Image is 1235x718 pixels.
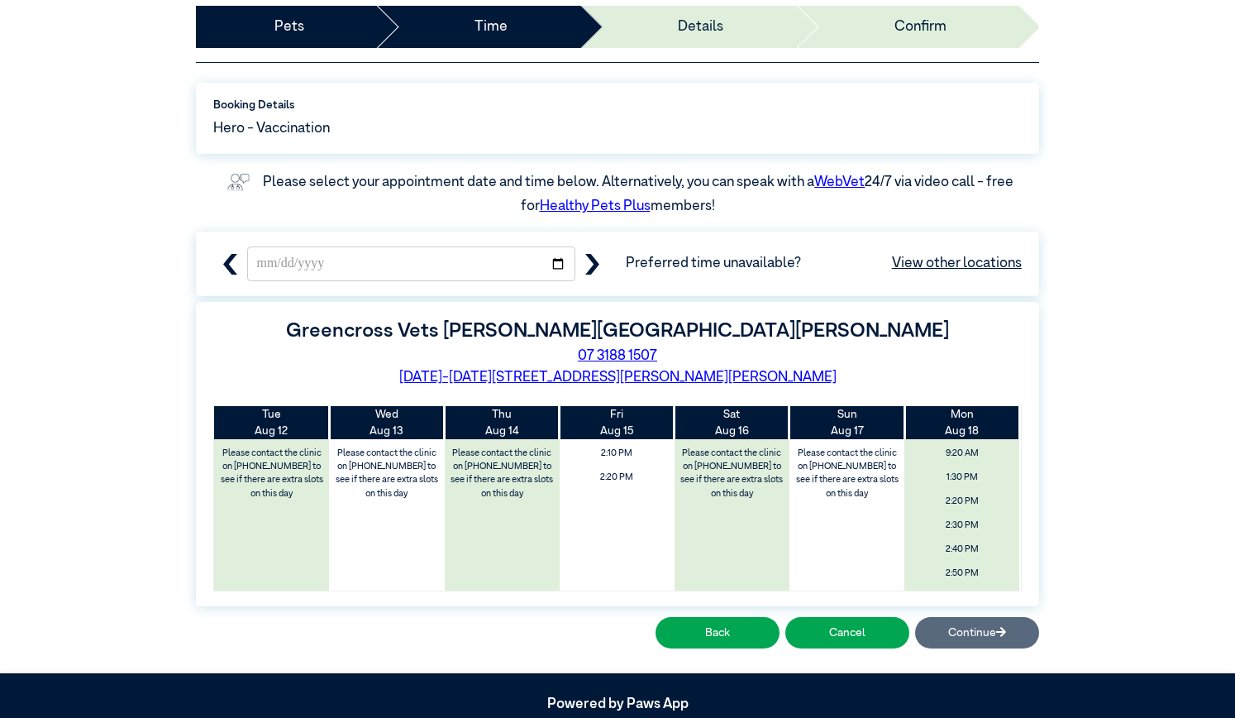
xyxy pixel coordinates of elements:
a: [DATE]-[DATE][STREET_ADDRESS][PERSON_NAME][PERSON_NAME] [399,371,837,385]
th: Aug 12 [214,406,329,440]
button: Cancel [785,617,909,648]
img: vet [222,168,255,196]
span: Hero - Vaccination [213,118,330,140]
span: 2:40 PM [909,539,1014,560]
th: Aug 13 [329,406,444,440]
label: Booking Details [213,97,1022,113]
label: Please contact the clinic on [PHONE_NUMBER] to see if there are extra slots on this day [216,443,328,505]
a: Time [474,17,508,38]
a: Healthy Pets Plus [540,199,651,213]
span: 2:10 PM [565,443,670,464]
label: Please contact the clinic on [PHONE_NUMBER] to see if there are extra slots on this day [676,443,789,505]
a: 07 3188 1507 [578,349,657,363]
span: Preferred time unavailable? [626,253,1022,275]
button: Back [656,617,780,648]
th: Aug 15 [560,406,675,440]
span: 2:50 PM [909,563,1014,584]
span: 2:20 PM [909,491,1014,512]
span: 1:30 PM [909,467,1014,488]
label: Please contact the clinic on [PHONE_NUMBER] to see if there are extra slots on this day [791,443,904,505]
th: Aug 16 [675,406,789,440]
th: Aug 14 [445,406,560,440]
span: 3:00 PM [909,587,1014,608]
span: 9:20 AM [909,443,1014,464]
span: 2:30 PM [909,515,1014,536]
label: Please select your appointment date and time below. Alternatively, you can speak with a 24/7 via ... [263,175,1016,214]
th: Aug 17 [789,406,904,440]
label: Please contact the clinic on [PHONE_NUMBER] to see if there are extra slots on this day [331,443,443,505]
label: Greencross Vets [PERSON_NAME][GEOGRAPHIC_DATA][PERSON_NAME] [286,321,949,341]
th: Aug 18 [904,406,1019,440]
a: View other locations [892,253,1022,275]
h5: Powered by Paws App [196,696,1039,713]
a: Pets [274,17,304,38]
a: WebVet [814,175,865,189]
span: 2:20 PM [565,467,670,488]
label: Please contact the clinic on [PHONE_NUMBER] to see if there are extra slots on this day [446,443,558,505]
